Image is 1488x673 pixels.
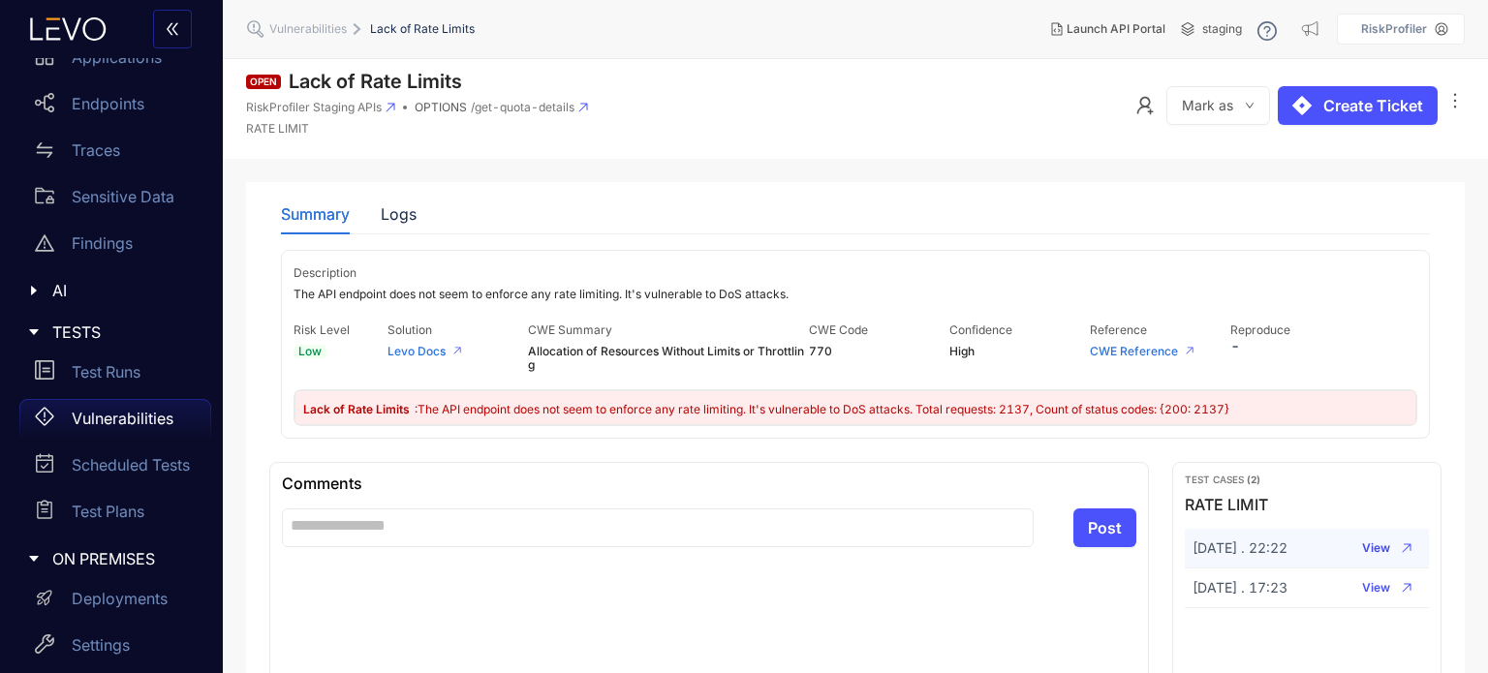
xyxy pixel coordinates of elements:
span: Low [294,345,326,358]
div: Summary [281,205,350,223]
span: caret-right [27,284,41,297]
span: Create Ticket [1323,97,1423,114]
span: user-add [1135,96,1155,115]
p: Test Cases [1185,474,1430,486]
span: Reproduce [1230,322,1290,337]
a: Levo Docs [387,344,446,358]
button: Create Ticket [1278,86,1438,125]
button: Post [1073,508,1136,547]
span: AI [52,282,196,299]
h3: RATE LIMIT [1185,496,1430,513]
div: Logs [381,205,417,223]
p: Traces [72,141,120,159]
span: CWE Summary [528,322,612,337]
span: ellipsis [1445,91,1465,113]
span: swap [35,140,54,160]
span: The API endpoint does not seem to enforce any rate limiting. It's vulnerable to DoS attacks. [294,288,1417,301]
button: View [1352,576,1421,599]
a: Deployments [19,580,211,627]
p: RATE LIMIT [246,122,588,136]
span: caret-right [27,552,41,566]
span: High [949,345,1090,358]
span: ON PREMISES [52,550,196,567]
div: - [1230,320,1371,372]
p: RiskProfiler [1361,22,1427,36]
span: Allocation of Resources Without Limits or Throttling [528,345,809,372]
span: View [1362,541,1390,555]
span: RiskProfiler Staging APIs [246,101,382,114]
button: Launch API Portal [1036,14,1181,45]
a: Vulnerabilities [19,399,211,445]
div: AI [12,270,211,311]
span: Open [246,75,281,90]
span: double-left [165,21,180,39]
p: Deployments [72,590,168,607]
p: Test Runs [72,363,140,381]
a: Applications [19,38,211,84]
span: : The API endpoint does not seem to enforce any rate limiting. It's vulnerable to DoS attacks. To... [415,402,1229,416]
p: Endpoints [72,95,144,112]
a: CWE Reference [1090,344,1178,358]
div: TESTS [12,312,211,352]
span: TESTS [52,323,196,341]
p: Scheduled Tests [72,456,190,474]
button: View [1352,536,1421,560]
button: double-left [153,10,192,48]
p: Vulnerabilities [72,410,173,427]
p: Sensitive Data [72,188,174,205]
span: Mark as [1182,98,1233,113]
span: warning [35,233,54,253]
span: Lack of Rate Limits [370,22,475,36]
span: Launch API Portal [1067,22,1165,36]
b: ( 2 ) [1247,474,1260,485]
a: Findings [19,224,211,270]
span: down [1245,101,1255,111]
span: CWE Code [809,322,868,337]
a: Test Plans [19,492,211,538]
span: Description [294,265,356,280]
h1: Lack of Rate Limits [289,71,462,93]
span: staging [1202,22,1242,36]
span: OPTIONS [415,100,467,114]
p: Test Plans [72,503,144,520]
span: Risk Level [294,322,350,337]
p: Findings [72,234,133,252]
div: ON PREMISES [12,538,211,579]
a: Sensitive Data [19,177,211,224]
span: 770 [809,345,949,358]
a: Test Runs [19,352,211,399]
span: [DATE] . 17:23 [1193,580,1287,596]
a: Scheduled Tests [19,445,211,492]
a: Endpoints [19,84,211,131]
button: Mark asdown [1166,86,1270,125]
span: View [1362,581,1390,595]
span: /get-quota-details [471,101,574,114]
p: Settings [72,636,130,654]
a: Settings [19,627,211,673]
span: Confidence [949,322,1012,337]
div: Comments [282,474,1136,492]
span: caret-right [27,325,41,339]
span: Solution [387,322,432,337]
button: ellipsis [1445,86,1465,117]
span: Post [1088,519,1122,536]
span: Reference [1090,322,1147,337]
span: Lack of Rate Limits [303,402,413,416]
span: Vulnerabilities [269,22,347,36]
span: [DATE] . 22:22 [1193,540,1287,556]
a: Traces [19,131,211,177]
